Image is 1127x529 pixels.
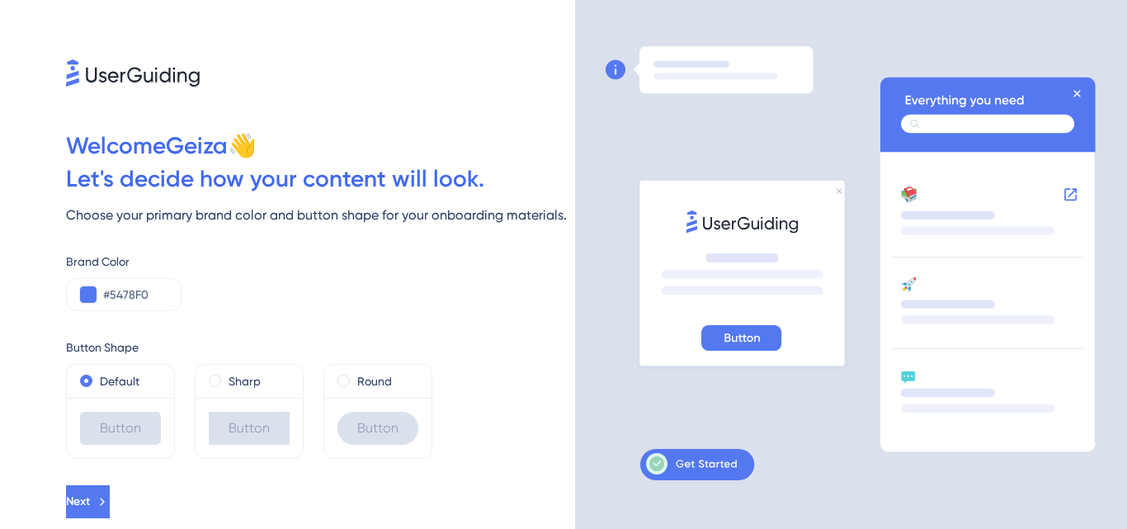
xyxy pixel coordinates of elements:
[66,338,575,357] div: Button Shape
[100,371,139,391] label: Default
[209,412,290,445] div: Button
[66,130,575,163] div: Welcome Geiza 👋
[66,485,110,518] button: Next
[357,371,392,391] label: Round
[80,412,161,445] div: Button
[337,412,418,445] div: Button
[66,163,575,196] div: Let ' s decide how your content will look.
[229,371,261,391] label: Sharp
[66,492,90,512] span: Next
[66,252,575,272] div: Brand Color
[66,205,575,225] div: Choose your primary brand color and button shape for your onboarding materials.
